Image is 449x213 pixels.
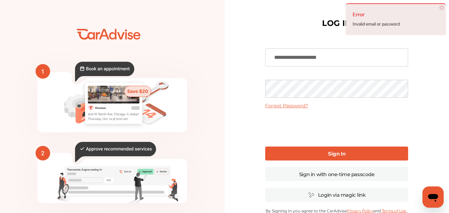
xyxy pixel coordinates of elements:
[328,151,345,157] b: Sign In
[265,103,308,109] a: Forgot Password?
[265,167,408,181] a: Sign in with one-time passcode
[353,9,439,20] h4: Error
[308,192,315,198] img: magic_icon.32c66aac.svg
[265,147,408,160] a: Sign In
[322,20,351,27] h1: LOG IN
[422,186,444,208] iframe: Button to launch messaging window
[265,188,408,202] a: Login via magic link
[353,20,439,28] div: Invalid email or password
[286,114,387,140] iframe: reCAPTCHA
[439,5,444,10] span: ×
